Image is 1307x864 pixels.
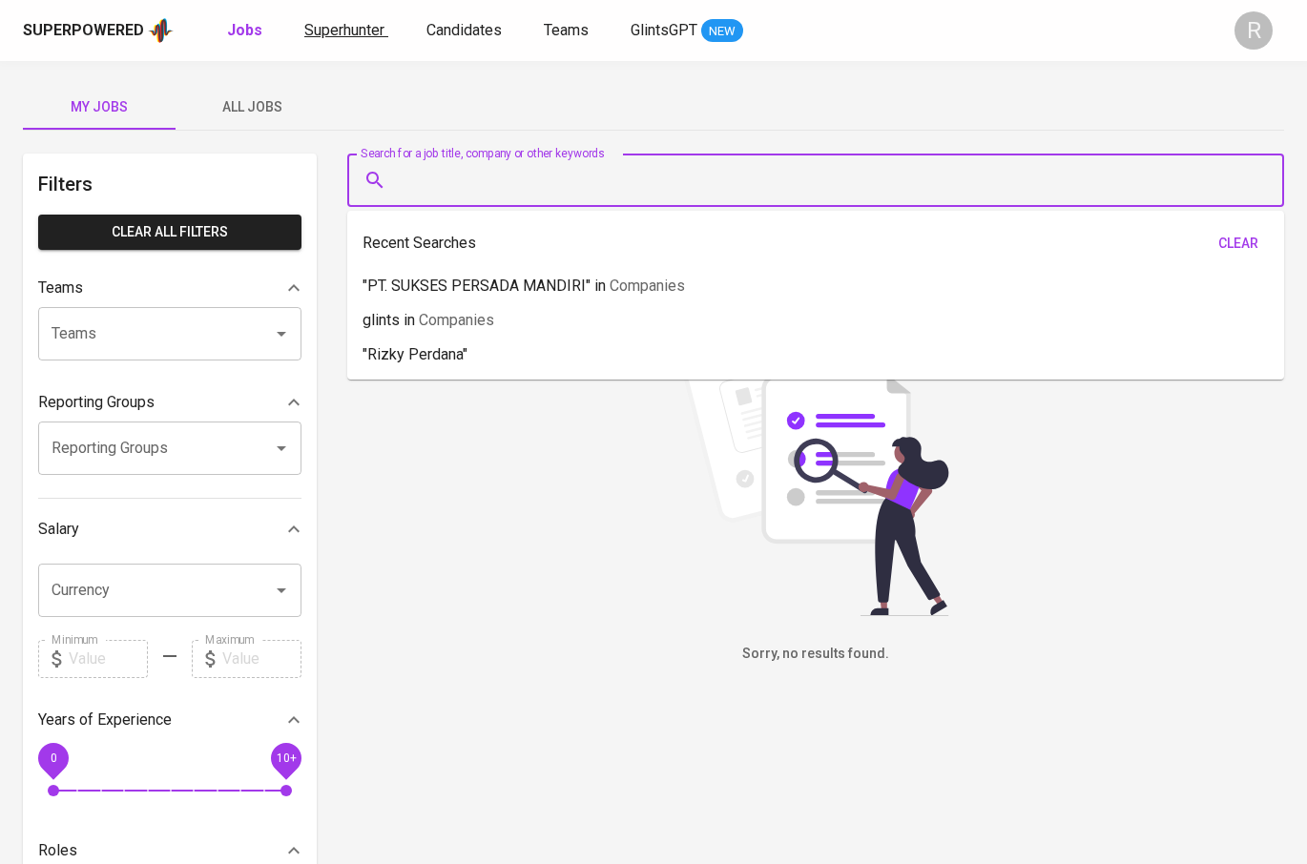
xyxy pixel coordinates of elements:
[53,220,286,244] span: Clear All filters
[276,751,296,764] span: 10+
[1215,232,1261,256] span: clear
[69,640,148,678] input: Value
[544,21,589,39] span: Teams
[227,19,266,43] a: Jobs
[50,751,56,764] span: 0
[419,311,494,329] span: Companies
[222,640,301,678] input: Value
[23,16,174,45] a: Superpoweredapp logo
[38,277,83,299] p: Teams
[148,16,174,45] img: app logo
[38,215,301,250] button: Clear All filters
[38,701,301,739] div: Years of Experience
[610,277,685,295] span: Companies
[38,510,301,548] div: Salary
[38,269,301,307] div: Teams
[268,320,295,347] button: Open
[1208,226,1269,261] button: clear
[426,19,506,43] a: Candidates
[23,20,144,42] div: Superpowered
[38,709,172,731] p: Years of Experience
[38,391,155,414] p: Reporting Groups
[38,169,301,199] h6: Filters
[673,330,959,616] img: file_searching.svg
[268,435,295,462] button: Open
[38,518,79,541] p: Salary
[38,839,77,862] p: Roles
[187,95,317,119] span: All Jobs
[363,226,1269,261] div: Recent Searches
[227,21,262,39] b: Jobs
[34,95,164,119] span: My Jobs
[631,21,697,39] span: GlintsGPT
[347,644,1284,665] h6: Sorry, no results found.
[268,577,295,604] button: Open
[363,275,685,298] p: "PT. SUKSES PERSADA MANDIRI" in
[544,19,592,43] a: Teams
[426,21,502,39] span: Candidates
[363,309,494,332] p: glints in
[304,19,388,43] a: Superhunter
[363,343,467,366] p: "Rizky Perdana"
[304,21,384,39] span: Superhunter
[701,22,743,41] span: NEW
[38,383,301,422] div: Reporting Groups
[1234,11,1273,50] div: R
[631,19,743,43] a: GlintsGPT NEW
